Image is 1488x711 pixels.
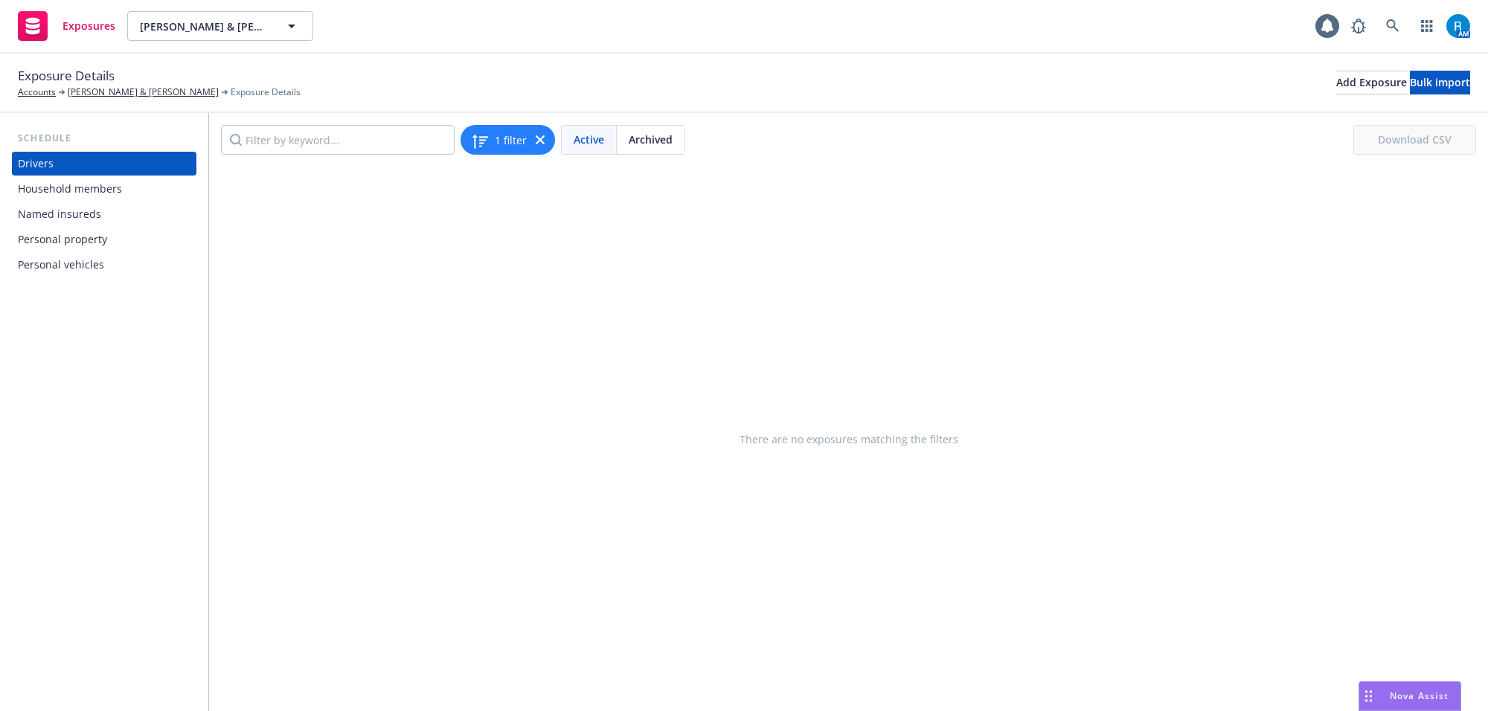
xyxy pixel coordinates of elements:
[1412,11,1442,41] a: Switch app
[18,228,107,251] div: Personal property
[12,177,196,201] a: Household members
[1359,681,1461,711] button: Nova Assist
[231,86,301,99] span: Exposure Details
[12,131,196,146] div: Schedule
[221,125,455,155] input: Filter by keyword...
[12,202,196,226] a: Named insureds
[12,228,196,251] a: Personal property
[1410,71,1470,94] button: Bulk import
[140,19,269,34] span: [PERSON_NAME] & [PERSON_NAME]
[1359,682,1378,710] div: Drag to move
[18,86,56,99] a: Accounts
[18,152,54,176] div: Drivers
[1336,71,1407,94] button: Add Exposure
[18,66,115,86] span: Exposure Details
[1344,11,1373,41] a: Report a Bug
[127,11,313,41] button: [PERSON_NAME] & [PERSON_NAME]
[18,253,104,277] div: Personal vehicles
[1378,11,1408,41] a: Search
[12,253,196,277] a: Personal vehicles
[62,20,115,32] span: Exposures
[12,152,196,176] a: Drivers
[18,177,122,201] div: Household members
[629,132,673,147] span: Archived
[1390,689,1449,702] span: Nova Assist
[574,132,604,147] span: Active
[740,431,958,447] span: There are no exposures matching the filters
[68,86,219,99] a: [PERSON_NAME] & [PERSON_NAME]
[1446,14,1470,38] img: photo
[18,202,101,226] div: Named insureds
[12,5,121,47] a: Exposures
[495,132,527,148] span: 1 filter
